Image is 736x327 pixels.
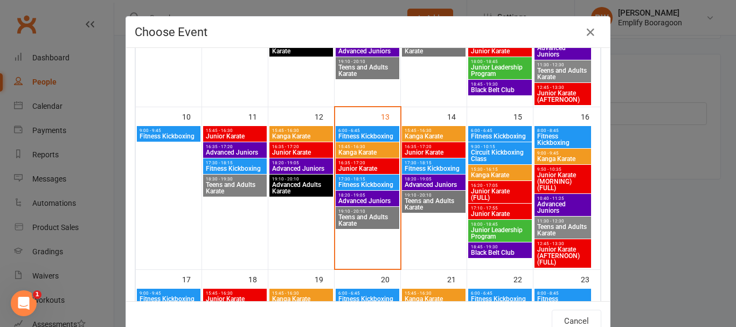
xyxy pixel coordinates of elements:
[470,183,530,188] span: 16:20 - 17:05
[470,222,530,227] span: 18:00 - 18:45
[205,161,265,165] span: 17:30 - 18:15
[272,296,331,302] span: Kanga Karate
[470,167,530,172] span: 15:30 - 16:15
[470,87,530,93] span: Black Belt Club
[537,90,589,103] span: Junior Karate (AFTERNOON)
[537,246,589,266] span: Junior Karate (AFTERNOON) (FULL)
[205,149,265,156] span: Advanced Juniors
[537,85,589,90] span: 12:45 - 13:30
[537,291,589,296] span: 8:00 - 8:45
[338,296,397,302] span: Fitness Kickboxing
[404,296,463,302] span: Kanga Karate
[447,107,467,125] div: 14
[381,107,400,125] div: 13
[537,296,589,309] span: Fitness Kickboxing
[205,182,265,194] span: Teens and Adults Karate
[272,165,331,172] span: Advanced Juniors
[338,144,397,149] span: 15:45 - 16:30
[205,165,265,172] span: Fitness Kickboxing
[447,270,467,288] div: 21
[11,290,37,316] iframe: Intercom live chat
[272,161,331,165] span: 18:20 - 19:05
[470,291,530,296] span: 6:00 - 6:45
[338,291,397,296] span: 6:00 - 6:45
[404,149,463,156] span: Junior Karate
[404,193,463,198] span: 19:10 - 20:10
[272,41,331,54] span: Advanced Adults Karate
[404,41,463,54] span: Teens and Adults Karate
[470,59,530,64] span: 18:00 - 18:45
[513,107,533,125] div: 15
[537,201,589,214] span: Advanced Juniors
[182,270,202,288] div: 17
[272,291,331,296] span: 15:45 - 16:30
[537,151,589,156] span: 9:00 - 9:45
[338,165,397,172] span: Junior Karate
[537,67,589,80] span: Teens and Adults Karate
[338,177,397,182] span: 17:30 - 18:15
[404,182,463,188] span: Advanced Juniors
[205,133,265,140] span: Junior Karate
[470,227,530,240] span: Junior Leadership Program
[338,193,397,198] span: 18:20 - 19:05
[470,149,530,162] span: Circuit Kickboxing Class
[404,161,463,165] span: 17:30 - 18:15
[470,133,530,140] span: Fitness Kickboxing
[338,64,397,77] span: Teens and Adults Karate
[513,270,533,288] div: 22
[470,296,530,302] span: Fitness Kickboxing
[470,48,530,54] span: Junior Karate
[338,198,397,204] span: Advanced Juniors
[315,107,334,125] div: 12
[338,214,397,227] span: Teens and Adults Karate
[338,48,397,54] span: Advanced Juniors
[248,270,268,288] div: 18
[537,196,589,201] span: 10:40 - 11:25
[338,133,397,140] span: Fitness Kickboxing
[470,82,530,87] span: 18:45 - 19:30
[404,165,463,172] span: Fitness Kickboxing
[182,107,202,125] div: 10
[272,177,331,182] span: 19:10 - 20:10
[537,224,589,236] span: Teens and Adults Karate
[272,133,331,140] span: Kanga Karate
[205,291,265,296] span: 15:45 - 16:30
[537,62,589,67] span: 11:30 - 12:30
[33,290,41,299] span: 1
[404,133,463,140] span: Kanga Karate
[581,270,600,288] div: 23
[272,144,331,149] span: 16:35 - 17:20
[205,177,265,182] span: 18:30 - 19:30
[272,149,331,156] span: Junior Karate
[404,177,463,182] span: 18:20 - 19:05
[272,128,331,133] span: 15:45 - 16:30
[537,128,589,133] span: 8:00 - 8:45
[338,128,397,133] span: 6:00 - 6:45
[537,167,589,172] span: 9:50 - 10:35
[404,128,463,133] span: 15:45 - 16:30
[404,291,463,296] span: 15:45 - 16:30
[537,45,589,58] span: Advanced Juniors
[581,107,600,125] div: 16
[470,249,530,256] span: Black Belt Club
[205,296,265,302] span: Junior Karate
[537,241,589,246] span: 12:45 - 13:30
[470,144,530,149] span: 9:30 - 10:15
[470,172,530,178] span: Kanga Karate
[582,24,599,41] button: Close
[404,198,463,211] span: Teens and Adults Karate
[537,172,589,191] span: Junior Karate (MORNING) (FULL)
[135,25,601,39] h4: Choose Event
[537,219,589,224] span: 11:30 - 12:30
[205,144,265,149] span: 16:35 - 17:20
[470,211,530,217] span: Junior Karate
[537,133,589,146] span: Fitness Kickboxing
[404,144,463,149] span: 16:35 - 17:20
[338,209,397,214] span: 19:10 - 20:10
[338,59,397,64] span: 19:10 - 20:10
[470,128,530,133] span: 6:00 - 6:45
[537,156,589,162] span: Kanga Karate
[139,133,198,140] span: Fitness Kickboxing
[381,270,400,288] div: 20
[248,107,268,125] div: 11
